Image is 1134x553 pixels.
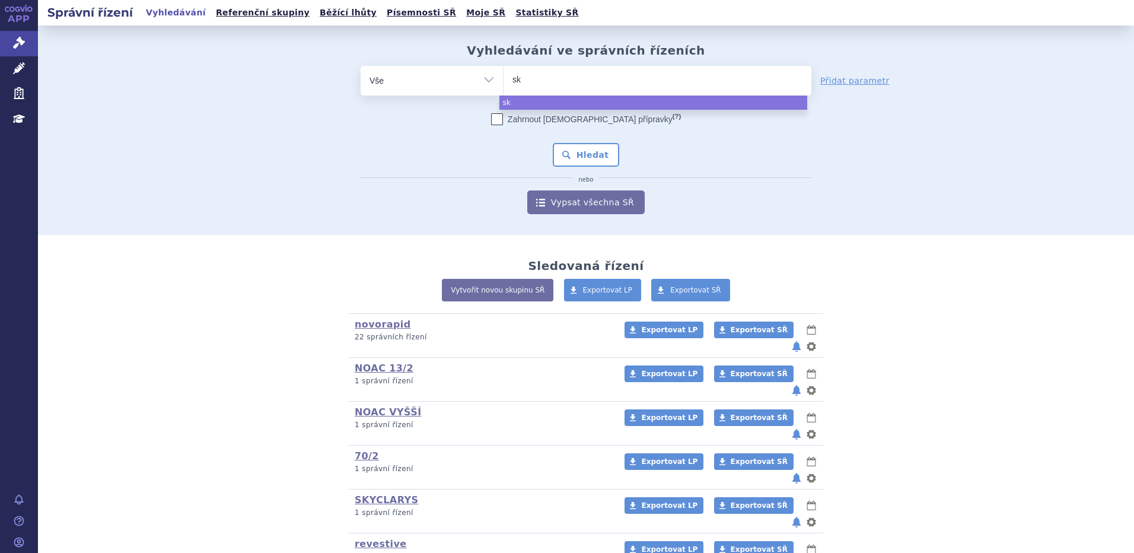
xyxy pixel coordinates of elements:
a: NOAC VYŠŠÍ [355,406,422,418]
span: Exportovat SŘ [731,501,788,510]
p: 22 správních řízení [355,332,609,342]
h2: Vyhledávání ve správních řízeních [467,43,705,58]
button: notifikace [791,427,802,441]
a: Exportovat SŘ [714,453,794,470]
span: Exportovat LP [641,326,697,334]
button: nastavení [805,471,817,485]
span: Exportovat LP [641,457,697,466]
span: Exportovat SŘ [731,326,788,334]
a: NOAC 13/2 [355,363,413,374]
a: Vytvořit novou skupinu SŘ [442,279,553,301]
p: 1 správní řízení [355,376,609,386]
span: Exportovat LP [641,370,697,378]
button: lhůty [805,411,817,425]
li: sk [499,96,807,110]
span: Exportovat SŘ [670,286,721,294]
a: Exportovat SŘ [714,366,794,382]
a: Běžící lhůty [316,5,380,21]
h2: Sledovaná řízení [528,259,644,273]
a: Exportovat SŘ [651,279,730,301]
button: nastavení [805,383,817,398]
button: nastavení [805,427,817,441]
a: Exportovat SŘ [714,497,794,514]
label: Zahrnout [DEMOGRAPHIC_DATA] přípravky [491,113,681,125]
span: Exportovat SŘ [731,457,788,466]
a: Referenční skupiny [212,5,313,21]
abbr: (?) [673,113,681,120]
i: nebo [573,176,600,183]
span: Exportovat LP [641,414,697,422]
a: Statistiky SŘ [512,5,582,21]
a: Exportovat LP [625,497,703,514]
button: notifikace [791,339,802,354]
button: lhůty [805,498,817,513]
button: notifikace [791,515,802,529]
a: Vyhledávání [142,5,209,21]
a: Exportovat SŘ [714,409,794,426]
a: 70/2 [355,450,379,462]
a: Exportovat LP [625,366,703,382]
button: lhůty [805,455,817,469]
a: Exportovat LP [564,279,642,301]
p: 1 správní řízení [355,508,609,518]
button: notifikace [791,383,802,398]
a: Exportovat LP [625,409,703,426]
button: Hledat [553,143,620,167]
a: Exportovat LP [625,453,703,470]
span: Exportovat SŘ [731,370,788,378]
button: nastavení [805,339,817,354]
a: SKYCLARYS [355,494,418,506]
a: novorapid [355,319,410,330]
p: 1 správní řízení [355,420,609,430]
button: lhůty [805,323,817,337]
p: 1 správní řízení [355,464,609,474]
span: Exportovat SŘ [731,414,788,422]
span: Exportovat LP [583,286,633,294]
a: revestive [355,538,407,549]
a: Přidat parametr [820,75,890,87]
button: nastavení [805,515,817,529]
a: Exportovat SŘ [714,322,794,338]
button: notifikace [791,471,802,485]
a: Exportovat LP [625,322,703,338]
a: Moje SŘ [463,5,509,21]
a: Vypsat všechna SŘ [527,190,645,214]
h2: Správní řízení [38,4,142,21]
button: lhůty [805,367,817,381]
span: Exportovat LP [641,501,697,510]
a: Písemnosti SŘ [383,5,460,21]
